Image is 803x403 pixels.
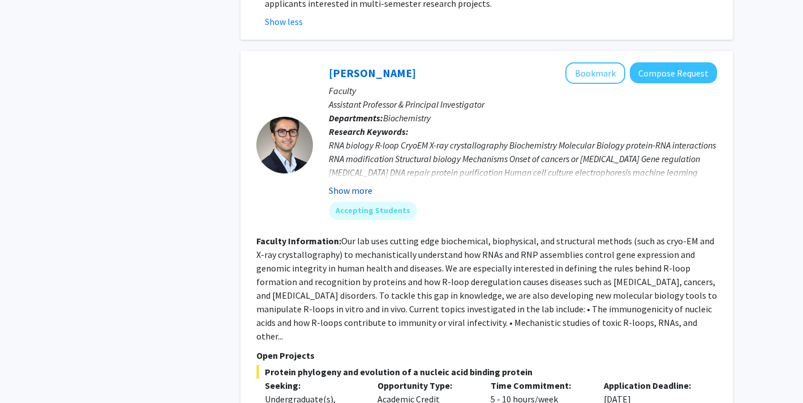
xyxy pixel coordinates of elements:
mat-chip: Accepting Students [329,202,417,220]
b: Faculty Information: [256,235,341,247]
a: [PERSON_NAME] [329,66,416,80]
b: Research Keywords: [329,126,409,137]
p: Open Projects [256,349,717,362]
fg-read-more: Our lab uses cutting edge biochemical, biophysical, and structural methods (such as cryo-EM and X... [256,235,717,342]
div: RNA biology R-loop CryoEM X-ray crystallography Biochemistry Molecular Biology protein-RNA intera... [329,138,717,193]
span: Biochemistry [383,112,431,124]
button: Show less [265,15,303,28]
button: Show more [329,184,372,197]
p: Opportunity Type: [377,379,474,392]
b: Departments: [329,112,383,124]
p: Assistant Professor & Principal Investigator [329,97,717,111]
button: Compose Request to Charles Bou-Nader [630,62,717,83]
p: Faculty [329,84,717,97]
span: Protein phylogeny and evolution of a nucleic acid binding protein [256,365,717,379]
p: Seeking: [265,379,361,392]
p: Time Commitment: [491,379,587,392]
p: Application Deadline: [604,379,700,392]
button: Add Charles Bou-Nader to Bookmarks [565,62,625,84]
iframe: Chat [8,352,48,394]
